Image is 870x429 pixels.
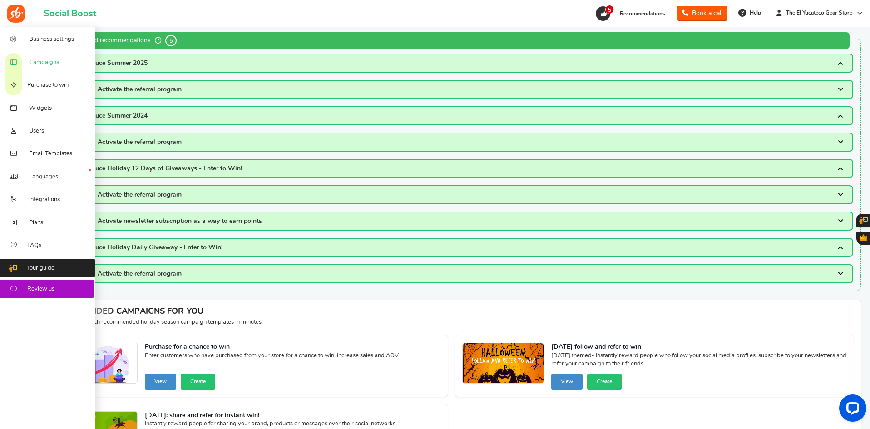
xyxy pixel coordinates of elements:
iframe: LiveChat chat widget [832,391,870,429]
span: Activate the referral program [98,271,182,277]
span: Recommendations [620,11,665,16]
span: Gratisfaction [860,234,867,241]
span: Help [747,9,761,17]
span: Campaigns [29,59,59,67]
a: Help [735,5,766,20]
span: Enter customers who have purchased from your store for a chance to win. Increase sales and AOV [145,352,399,370]
span: 5 [165,35,177,46]
span: Users [29,127,44,135]
span: Activate the referral program [98,192,182,198]
span: Activate newsletter subscription as a way to earn points [98,218,262,224]
span: Hot Sauce Summer 2025 [75,60,148,66]
span: Business settings [29,35,74,44]
span: Purchase to win [27,81,69,89]
em: New [89,169,91,171]
img: Social Boost [7,5,25,23]
span: Review us [27,285,54,293]
button: Gratisfaction [856,232,870,245]
button: Create [181,374,215,390]
span: Hot Sauce Holiday Daily Giveaway - Enter to Win! [75,244,222,251]
strong: [DATE]: share and refer for instant win! [145,411,395,420]
h4: RECOMMENDED CAMPAIGNS FOR YOU [49,307,854,316]
button: View [145,374,176,390]
span: Languages [29,173,58,181]
span: Plans [29,219,43,227]
span: 5 [605,5,614,14]
strong: [DATE] follow and refer to win [551,343,847,352]
span: Hot Sauce Summer 2024 [75,113,148,119]
div: Personalized recommendations [49,32,850,49]
span: Hot Sauce Holiday 12 Days of Giveaways - Enter to Win! [75,165,242,172]
span: The El Yucateco Gear Store [782,9,856,17]
button: View [551,374,583,390]
span: Email Templates [29,150,72,158]
strong: Purchase for a chance to win [145,343,399,352]
a: 5 Recommendations [595,6,670,21]
span: Integrations [29,196,60,204]
img: Recommended Campaigns [463,343,544,384]
span: Activate the referral program [98,86,182,93]
span: Activate the referral program [98,139,182,145]
a: Book a call [677,6,727,21]
span: [DATE] themed- Instantly reward people who follow your social media profiles, subscribe to your n... [551,352,847,370]
span: Widgets [29,104,52,113]
h1: Social Boost [44,9,96,19]
img: Recommended Campaigns [56,343,137,384]
p: Preview and launch recommended holiday season campaign templates in minutes! [49,318,854,326]
span: Tour guide [26,264,54,272]
button: Create [587,374,622,390]
span: FAQs [27,242,41,250]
